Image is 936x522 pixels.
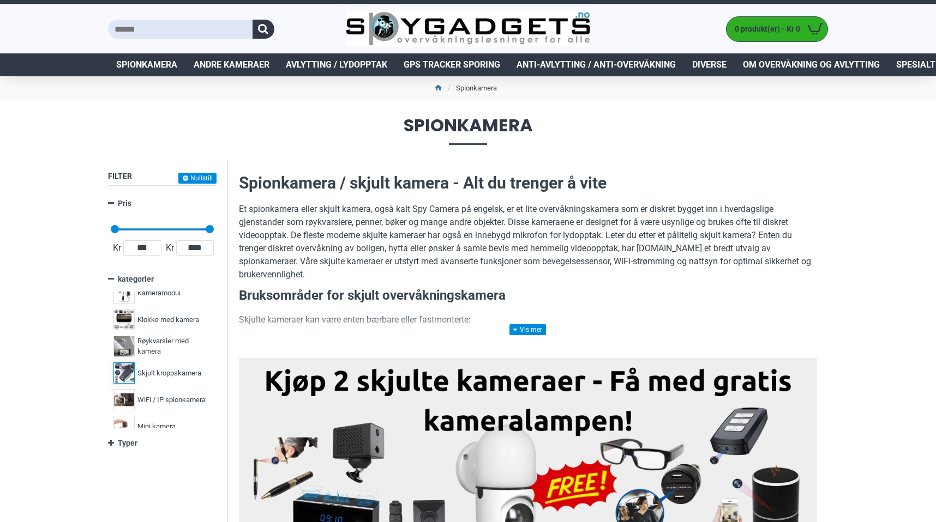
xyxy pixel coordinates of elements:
span: Kameramodul [137,288,181,299]
img: SpyGadgets.no [346,11,591,47]
a: Avlytting / Lydopptak [278,53,395,76]
span: Skjult kroppskamera [137,368,201,379]
a: Spionkamera [108,53,185,76]
a: Andre kameraer [185,53,278,76]
span: Kr [164,241,176,254]
a: Om overvåkning og avlytting [735,53,888,76]
span: WiFi / IP spionkamera [137,394,206,405]
span: Andre kameraer [194,58,269,71]
button: Nullstill [178,173,217,184]
span: Kr [111,241,123,254]
span: 0 produkt(er) - Kr 0 [727,23,803,35]
a: Pris [108,194,217,213]
p: Et spionkamera eller skjult kamera, også kalt Spy Camera på engelsk, er et lite overvåkningskamer... [239,203,817,281]
img: Skjult kroppskamera [113,362,135,384]
img: Røykvarsler med kamera [113,336,135,357]
span: Diverse [692,58,727,71]
h2: Spionkamera / skjult kamera - Alt du trenger å vite [239,172,817,195]
span: Avlytting / Lydopptak [286,58,387,71]
span: Om overvåkning og avlytting [743,58,880,71]
span: GPS Tracker Sporing [404,58,500,71]
span: Anti-avlytting / Anti-overvåkning [517,58,676,71]
a: Typer [108,434,217,453]
a: Diverse [684,53,735,76]
img: WiFi / IP spionkamera [113,389,135,410]
a: Anti-avlytting / Anti-overvåkning [508,53,684,76]
span: Spionkamera [108,117,828,144]
li: Disse kan tas med overalt og brukes til skjult filming i situasjoner der diskresjon er nødvendig ... [261,332,817,358]
span: Mini kamera [137,421,176,432]
img: Klokke med kamera [113,309,135,330]
a: GPS Tracker Sporing [395,53,508,76]
span: Røykvarsler med kamera [137,336,208,357]
a: kategorier [108,270,217,289]
span: Filter [108,172,132,180]
p: Skjulte kameraer kan være enten bærbare eller fastmonterte: [239,313,817,326]
a: 0 produkt(er) - Kr 0 [727,17,827,41]
img: Mini kamera [113,416,135,437]
span: Klokke med kamera [137,314,199,325]
span: Spionkamera [116,58,177,71]
strong: Bærbare spionkameraer: [261,333,360,343]
h3: Bruksområder for skjult overvåkningskamera [239,287,817,305]
img: Kameramodul [113,282,135,304]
